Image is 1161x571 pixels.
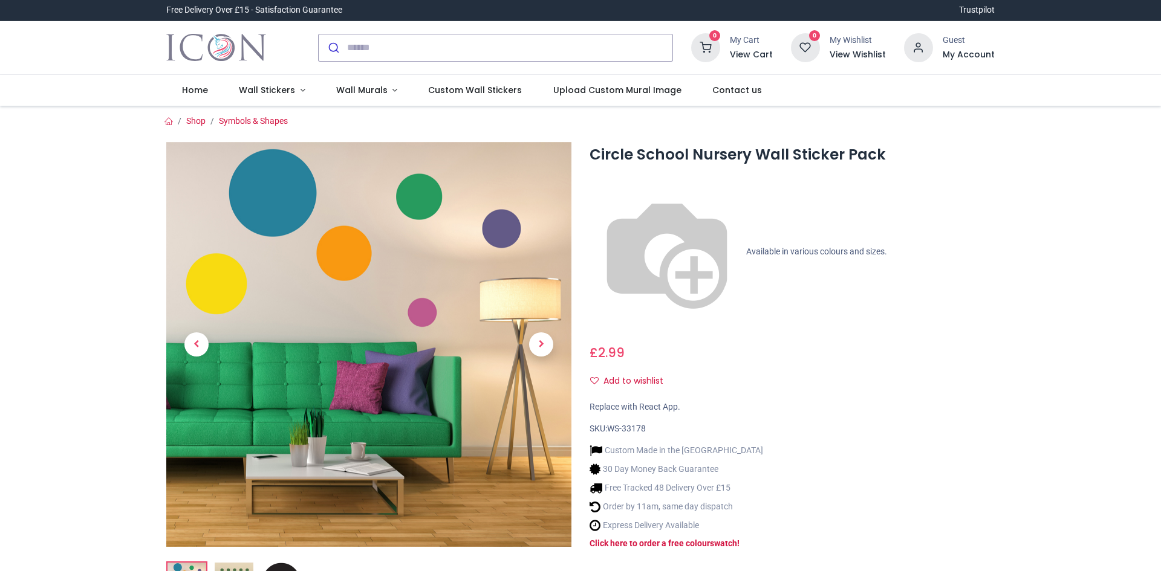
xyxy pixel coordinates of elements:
[590,344,625,361] span: £
[166,31,266,65] a: Logo of Icon Wall Stickers
[590,423,995,435] div: SKU:
[737,538,740,548] a: !
[607,424,646,433] span: WS-33178
[730,49,773,61] a: View Cart
[710,538,737,548] a: swatch
[691,42,720,51] a: 0
[529,332,553,356] span: Next
[809,30,821,42] sup: 0
[590,444,763,457] li: Custom Made in the [GEOGRAPHIC_DATA]
[791,42,820,51] a: 0
[943,49,995,61] a: My Account
[511,202,571,486] a: Next
[320,75,413,106] a: Wall Murals
[166,31,266,65] img: Icon Wall Stickers
[830,34,886,47] div: My Wishlist
[830,49,886,61] a: View Wishlist
[219,116,288,126] a: Symbols & Shapes
[959,4,995,16] a: Trustpilot
[709,30,721,42] sup: 0
[166,202,227,486] a: Previous
[590,538,710,548] a: Click here to order a free colour
[590,519,763,532] li: Express Delivery Available
[166,4,342,16] div: Free Delivery Over £15 - Satisfaction Guarantee
[590,371,674,392] button: Add to wishlistAdd to wishlist
[712,84,762,96] span: Contact us
[336,84,388,96] span: Wall Murals
[590,463,763,476] li: 30 Day Money Back Guarantee
[730,34,773,47] div: My Cart
[184,332,209,356] span: Previous
[553,84,681,96] span: Upload Custom Mural Image
[943,34,995,47] div: Guest
[598,344,625,361] span: 2.99
[182,84,208,96] span: Home
[590,401,995,413] div: Replace with React App.
[590,500,763,513] li: Order by 11am, same day dispatch
[319,34,347,61] button: Submit
[223,75,320,106] a: Wall Stickers
[590,376,599,385] i: Add to wishlist
[166,142,571,547] img: Circle School Nursery Wall Sticker Pack
[239,84,295,96] span: Wall Stickers
[428,84,522,96] span: Custom Wall Stickers
[186,116,206,126] a: Shop
[590,482,763,494] li: Free Tracked 48 Delivery Over £15
[746,247,887,256] span: Available in various colours and sizes.
[590,175,744,329] img: color-wheel.png
[590,144,995,165] h1: Circle School Nursery Wall Sticker Pack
